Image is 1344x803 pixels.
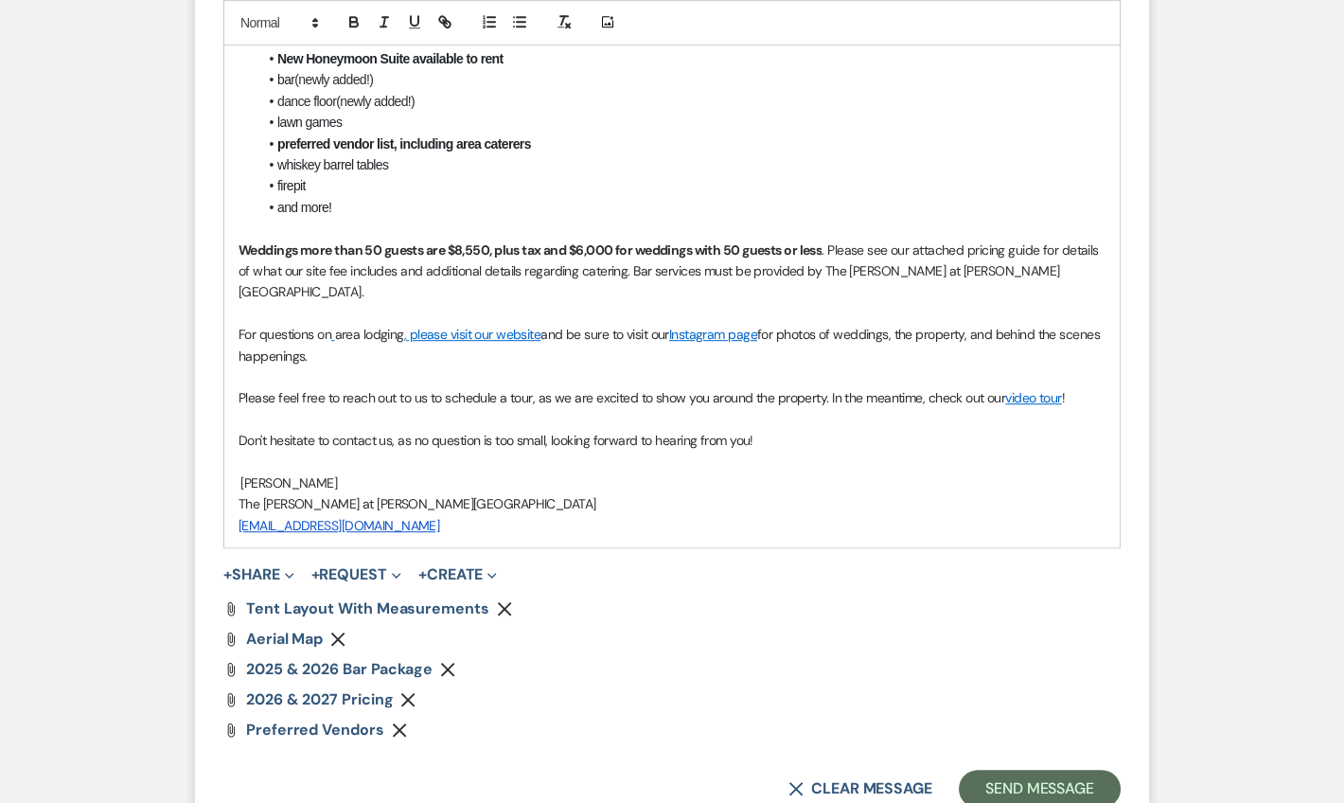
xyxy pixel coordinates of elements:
span: dance floor [277,94,336,109]
span: + [311,567,320,582]
span: Don't hesitate to contact us, as no question is too small, looking forward to hearing from you! [239,432,753,449]
a: Instagram page [669,326,757,343]
span: + [223,567,232,582]
span: bar [277,72,294,87]
span: + [418,567,427,582]
button: Share [223,567,294,582]
span: Preferred Vendors [246,720,384,740]
button: Create [418,567,497,582]
span: 2025 & 2026 Bar Package [246,659,433,679]
strong: New Honeymoon Suite available to rent [277,51,504,66]
a: 2026 & 2027 Pricing [246,692,393,707]
span: and more! [277,200,331,215]
span: lawn games [277,115,342,130]
a: video tour [1005,389,1061,406]
strong: Weddings more than 50 guests are $8,550, plus tax and $6,000 for weddings with 50 guests or less [239,241,822,259]
button: Clear message [788,781,932,796]
span: . Please see our attached pricing guide for details of what our site fee includes and additional ... [239,241,1102,301]
span: firepit [277,178,306,193]
span: Tent Layout with Measurements [246,598,489,618]
p: [PERSON_NAME] [239,473,1105,493]
p: Please feel free to reach out to us to schedule a tour, as we are excited to show you around the ... [239,387,1105,408]
li: (newly added!) [257,69,1105,90]
span: Aerial Map [246,629,323,649]
span: whiskey barrel tables [277,157,388,172]
li: (newly added!) [257,91,1105,112]
a: , please visit our website [404,326,540,343]
a: Tent Layout with Measurements [246,601,489,616]
a: Preferred Vendors [246,723,384,738]
a: 2025 & 2026 Bar Package [246,662,433,677]
p: The [PERSON_NAME] at [PERSON_NAME][GEOGRAPHIC_DATA] [239,493,1105,514]
span: 2026 & 2027 Pricing [246,689,393,709]
strong: preferred vendor list, including area caterers [277,136,531,152]
a: Aerial Map [246,632,323,647]
p: For questions on area lodging and be sure to visit our for photos of weddings, the property, and ... [239,324,1105,366]
a: [EMAIL_ADDRESS][DOMAIN_NAME] [239,517,439,534]
button: Request [311,567,401,582]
